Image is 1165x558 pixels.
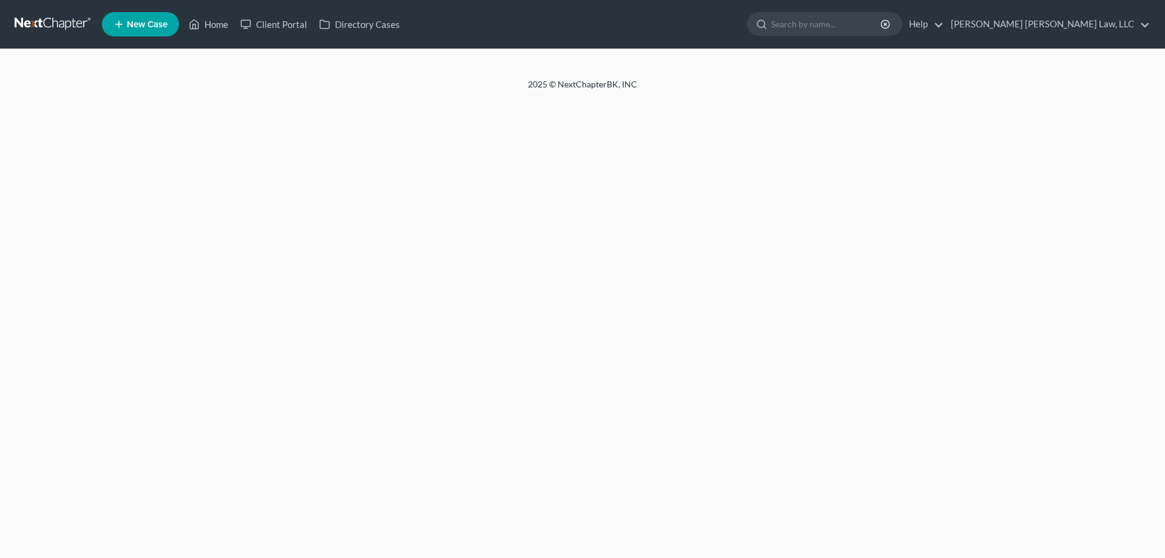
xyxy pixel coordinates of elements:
[127,20,167,29] span: New Case
[237,78,928,100] div: 2025 © NextChapterBK, INC
[903,13,944,35] a: Help
[313,13,406,35] a: Directory Cases
[945,13,1150,35] a: [PERSON_NAME] [PERSON_NAME] Law, LLC
[183,13,234,35] a: Home
[771,13,882,35] input: Search by name...
[234,13,313,35] a: Client Portal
